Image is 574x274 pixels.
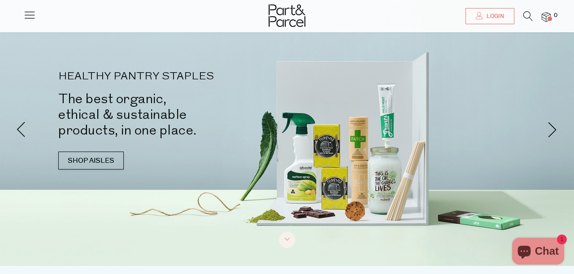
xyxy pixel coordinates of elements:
[509,238,567,267] inbox-online-store-chat: Shopify online store chat
[484,13,504,20] span: Login
[58,91,300,138] h2: The best organic, ethical & sustainable products, in one place.
[465,8,514,24] a: Login
[58,152,124,170] a: SHOP AISLES
[58,71,300,82] p: HEALTHY PANTRY STAPLES
[269,4,305,27] img: Part&Parcel
[542,12,551,22] a: 0
[552,12,560,20] span: 0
